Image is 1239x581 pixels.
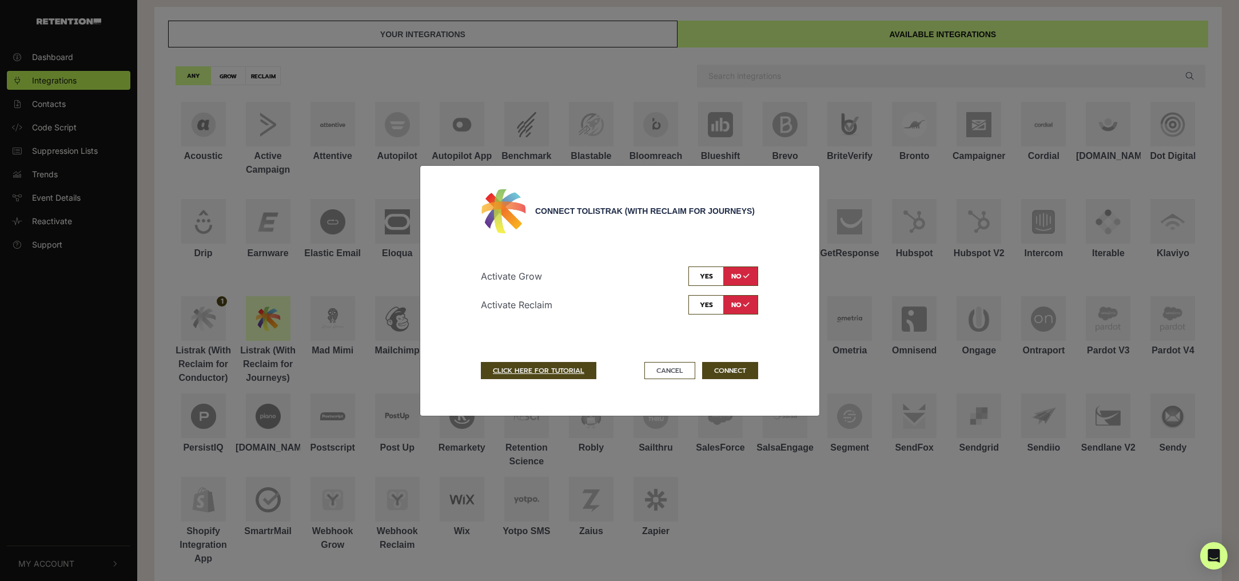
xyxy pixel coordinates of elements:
span: Listrak (With Reclaim for Journeys) [588,206,755,216]
p: Activate Reclaim [481,298,552,312]
a: CLICK HERE FOR TUTORIAL [481,362,596,379]
div: Connect to [535,205,758,217]
img: Listrak (With Reclaim for Journeys) [481,189,527,234]
button: CONNECT [702,362,758,379]
button: Cancel [644,362,695,379]
div: Open Intercom Messenger [1200,542,1228,570]
p: Activate Grow [481,269,542,283]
